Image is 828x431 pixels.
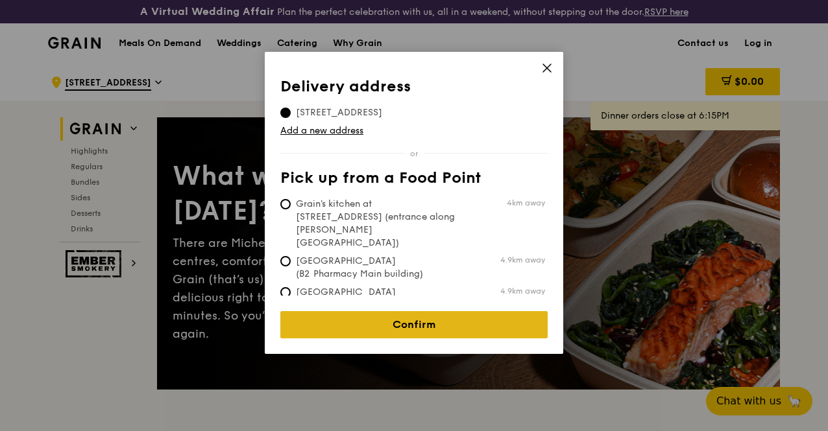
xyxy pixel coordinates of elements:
[280,169,548,192] th: Pick up from a Food Point
[280,311,548,338] a: Confirm
[500,255,545,265] span: 4.9km away
[280,255,474,281] span: [GEOGRAPHIC_DATA] (B2 Pharmacy Main building)
[280,78,548,101] th: Delivery address
[507,198,545,208] span: 4km away
[280,124,548,137] a: Add a new address
[280,287,291,297] input: [GEOGRAPHIC_DATA] (Level 1 [PERSON_NAME] block drop-off point)4.9km away
[280,286,474,325] span: [GEOGRAPHIC_DATA] (Level 1 [PERSON_NAME] block drop-off point)
[500,286,545,296] span: 4.9km away
[280,198,474,250] span: Grain's kitchen at [STREET_ADDRESS] (entrance along [PERSON_NAME][GEOGRAPHIC_DATA])
[280,106,398,119] span: [STREET_ADDRESS]
[280,199,291,209] input: Grain's kitchen at [STREET_ADDRESS] (entrance along [PERSON_NAME][GEOGRAPHIC_DATA])4km away
[280,108,291,118] input: [STREET_ADDRESS]
[280,256,291,266] input: [GEOGRAPHIC_DATA] (B2 Pharmacy Main building)4.9km away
